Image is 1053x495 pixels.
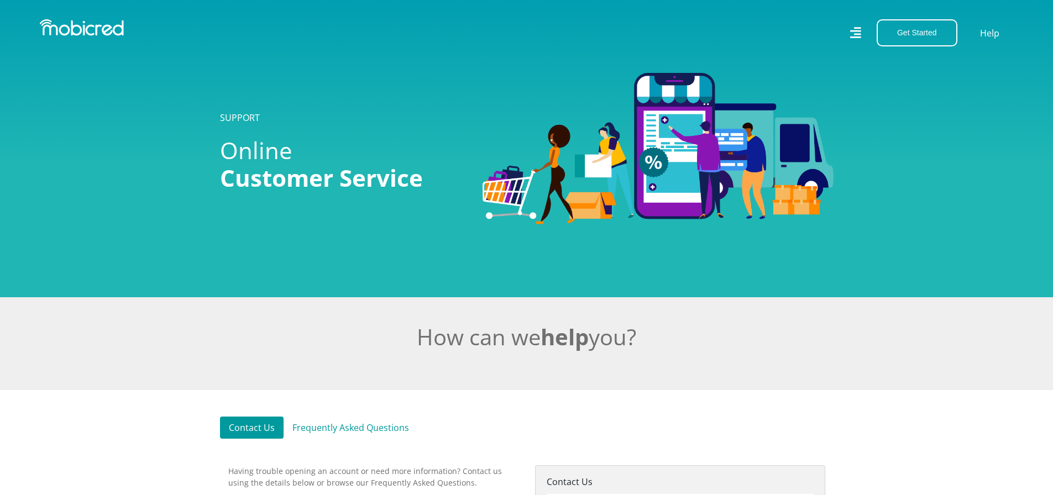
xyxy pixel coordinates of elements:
[228,465,518,488] p: Having trouble opening an account or need more information? Contact us using the details below or...
[40,19,124,36] img: Mobicred
[979,26,1000,40] a: Help
[220,162,423,193] span: Customer Service
[547,477,814,487] h5: Contact Us
[877,19,957,46] button: Get Started
[284,417,418,439] a: Frequently Asked Questions
[220,136,466,192] h1: Online
[220,112,260,124] a: SUPPORT
[483,73,834,224] img: Categories
[220,417,284,439] a: Contact Us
